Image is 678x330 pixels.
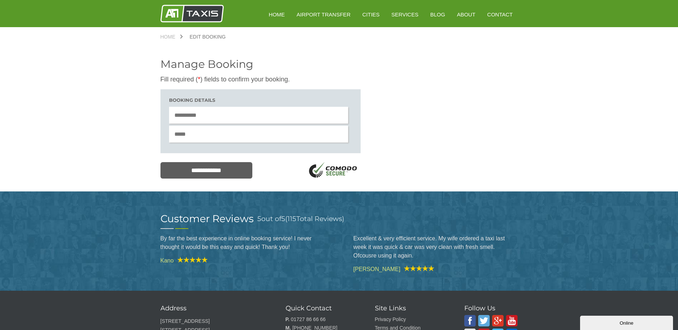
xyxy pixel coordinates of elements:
[386,6,424,23] a: Services
[160,214,254,224] h2: Customer Reviews
[160,229,325,257] blockquote: By far the best experience in online booking service! I never thought it would be this easy and q...
[174,257,208,262] img: A1 Taxis Review
[464,315,476,326] img: A1 Taxis
[425,6,450,23] a: Blog
[291,316,326,322] a: 01727 86 66 66
[375,305,446,311] h3: Site Links
[160,5,224,22] img: A1 Taxis
[580,314,674,330] iframe: chat widget
[292,6,356,23] a: Airport Transfer
[160,59,361,70] h2: Manage Booking
[281,215,285,223] span: 5
[183,34,233,39] a: Edit Booking
[306,162,361,180] img: SSL Logo
[353,265,518,272] cite: [PERSON_NAME]
[169,98,352,102] h3: Booking details
[353,229,518,265] blockquote: Excellent & very efficient service. My wife ordered a taxi last week it was quick & car was very ...
[160,34,183,39] a: Home
[264,6,290,23] a: HOME
[160,305,268,311] h3: Address
[287,215,296,223] span: 115
[257,214,344,224] h3: out of ( Total Reviews)
[452,6,480,23] a: About
[257,215,261,223] span: 5
[464,305,518,311] h3: Follow Us
[160,75,361,84] p: Fill required ( ) fields to confirm your booking.
[357,6,385,23] a: Cities
[400,265,434,271] img: A1 Taxis Review
[160,257,325,264] cite: Kano
[286,305,357,311] h3: Quick Contact
[482,6,518,23] a: Contact
[375,316,406,322] a: Privacy Policy
[286,316,289,322] strong: P.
